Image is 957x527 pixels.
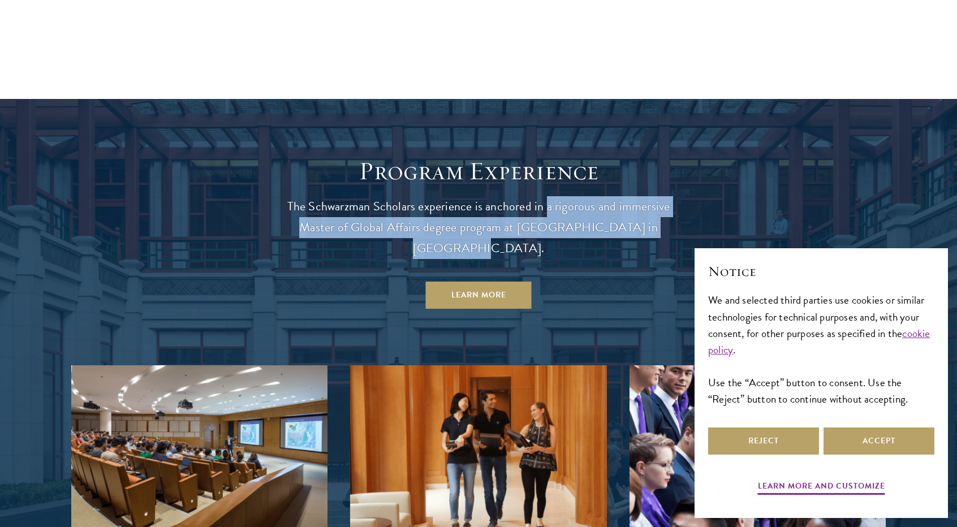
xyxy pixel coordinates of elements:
a: cookie policy [708,325,930,358]
h2: Notice [708,262,934,281]
h1: Program Experience [275,155,682,187]
button: Accept [824,427,934,455]
p: The Schwarzman Scholars experience is anchored in a rigorous and immersive Master of Global Affai... [275,196,682,259]
button: Learn more and customize [758,479,885,496]
div: We and selected third parties use cookies or similar technologies for technical purposes and, wit... [708,292,934,407]
button: Reject [708,427,819,455]
a: Learn More [426,282,532,309]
